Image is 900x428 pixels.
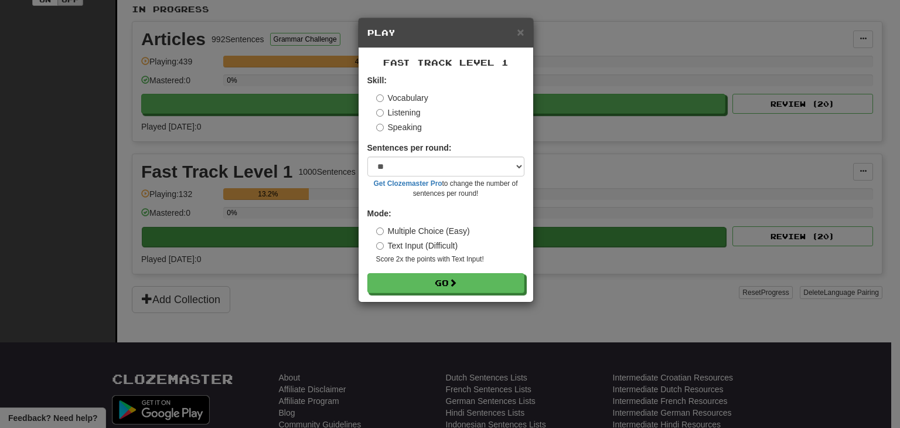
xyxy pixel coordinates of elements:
[374,179,442,188] a: Get Clozemaster Pro
[376,254,524,264] small: Score 2x the points with Text Input !
[367,27,524,39] h5: Play
[367,209,391,218] strong: Mode:
[376,225,470,237] label: Multiple Choice (Easy)
[367,142,452,154] label: Sentences per round:
[367,179,524,199] small: to change the number of sentences per round!
[376,227,384,235] input: Multiple Choice (Easy)
[376,92,428,104] label: Vocabulary
[383,57,509,67] span: Fast Track Level 1
[376,109,384,117] input: Listening
[376,121,422,133] label: Speaking
[517,26,524,38] button: Close
[376,124,384,131] input: Speaking
[376,242,384,250] input: Text Input (Difficult)
[517,25,524,39] span: ×
[376,240,458,252] label: Text Input (Difficult)
[376,94,384,102] input: Vocabulary
[367,273,524,293] button: Go
[376,107,421,118] label: Listening
[367,76,387,85] strong: Skill:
